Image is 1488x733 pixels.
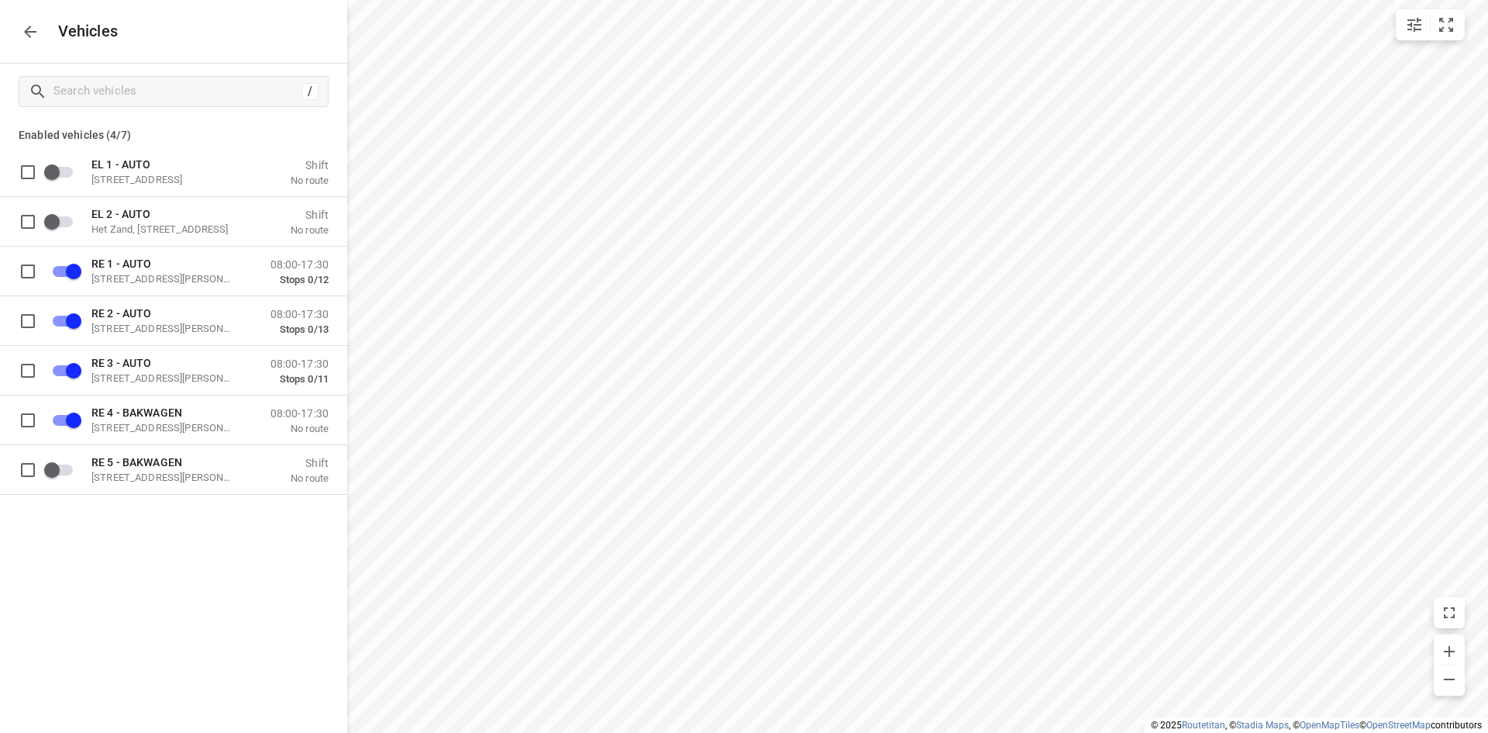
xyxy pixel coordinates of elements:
[1236,720,1289,731] a: Stadia Maps
[91,406,182,418] span: RE 4 - BAKWAGEN
[43,405,82,434] span: Disable
[291,456,329,468] p: Shift
[270,258,329,270] p: 08:00-17:30
[91,421,246,434] p: [STREET_ADDRESS][PERSON_NAME]
[43,455,82,484] span: Enable
[91,455,182,468] span: RE 5 - BAKWAGEN
[43,355,82,385] span: Disable
[43,256,82,285] span: Disable
[91,306,151,319] span: RE 2 - AUTO
[46,22,119,40] p: Vehicles
[91,257,151,269] span: RE 1 - AUTO
[291,223,329,236] p: No route
[53,79,301,103] input: Search vehicles
[1182,720,1225,731] a: Routetitan
[270,307,329,320] p: 08:00-17:30
[91,471,246,483] p: [STREET_ADDRESS][PERSON_NAME]
[1396,9,1465,40] div: small contained button group
[91,272,246,285] p: [STREET_ADDRESS][PERSON_NAME]
[43,206,82,236] span: Enable
[91,223,246,235] p: Het Zand, [STREET_ADDRESS]
[270,357,329,369] p: 08:00-17:30
[291,158,329,171] p: Shift
[91,173,246,185] p: [STREET_ADDRESS]
[1300,720,1359,731] a: OpenMapTiles
[91,157,150,170] span: EL 1 - AUTO
[270,323,329,335] p: Stops 0/13
[270,372,329,385] p: Stops 0/11
[1431,9,1462,40] button: Fit zoom
[91,322,246,334] p: [STREET_ADDRESS][PERSON_NAME]
[291,472,329,484] p: No route
[270,406,329,419] p: 08:00-17:30
[301,83,319,100] div: /
[91,356,151,368] span: RE 3 - AUTO
[270,422,329,434] p: No route
[91,207,150,220] span: EL 2 - AUTO
[291,174,329,186] p: No route
[1151,720,1482,731] li: © 2025 , © , © © contributors
[43,157,82,186] span: Enable
[1366,720,1431,731] a: OpenStreetMap
[91,372,246,384] p: [STREET_ADDRESS][PERSON_NAME]
[270,273,329,285] p: Stops 0/12
[291,208,329,220] p: Shift
[43,306,82,335] span: Disable
[1399,9,1430,40] button: Map settings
